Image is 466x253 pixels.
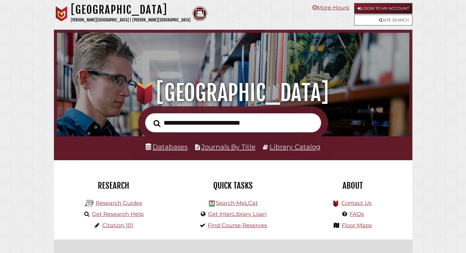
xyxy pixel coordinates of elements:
a: Search MeLCat [216,200,258,206]
img: Calvin Theological Seminary [192,6,207,21]
a: Journals By Title [201,143,256,151]
a: FAQs [350,211,364,217]
a: Library Catalog [270,143,320,151]
img: Hekman Library Logo [85,199,94,208]
img: Hekman Library Logo [209,201,215,206]
img: Calvin University [54,6,69,21]
a: Find Course Reserves [208,222,267,229]
a: Research Guides [96,200,142,206]
a: Get Research Help [92,211,144,217]
button: Search [150,118,164,129]
a: Site Search [354,15,412,25]
h1: [GEOGRAPHIC_DATA] [71,3,191,17]
h2: Quick Tasks [178,180,288,191]
a: Databases [146,143,188,151]
h2: Research [59,180,169,191]
a: Get InterLibrary Loan [208,211,267,217]
p: [PERSON_NAME][GEOGRAPHIC_DATA] | [PERSON_NAME][GEOGRAPHIC_DATA] [71,17,191,24]
a: Contact Us [341,200,372,206]
h1: [GEOGRAPHIC_DATA] [64,79,402,106]
i: Search [153,119,161,127]
a: Floor Maps [342,222,372,229]
h2: About [297,180,408,191]
a: More Hours [313,4,349,11]
a: Login to My Account [354,3,412,14]
a: Citation 101 [102,222,134,229]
